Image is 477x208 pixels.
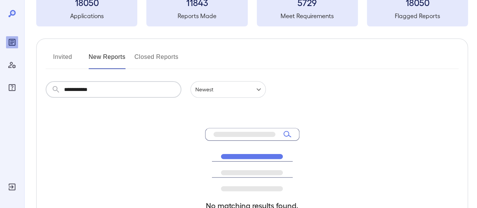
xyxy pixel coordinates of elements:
div: FAQ [6,82,18,94]
div: Reports [6,36,18,48]
div: Manage Users [6,59,18,71]
div: Newest [190,81,266,98]
button: Closed Reports [135,51,179,69]
h5: Flagged Reports [367,11,468,20]
button: Invited [46,51,80,69]
h5: Meet Requirements [257,11,358,20]
button: New Reports [89,51,126,69]
h5: Applications [36,11,137,20]
h5: Reports Made [146,11,247,20]
div: Log Out [6,181,18,193]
